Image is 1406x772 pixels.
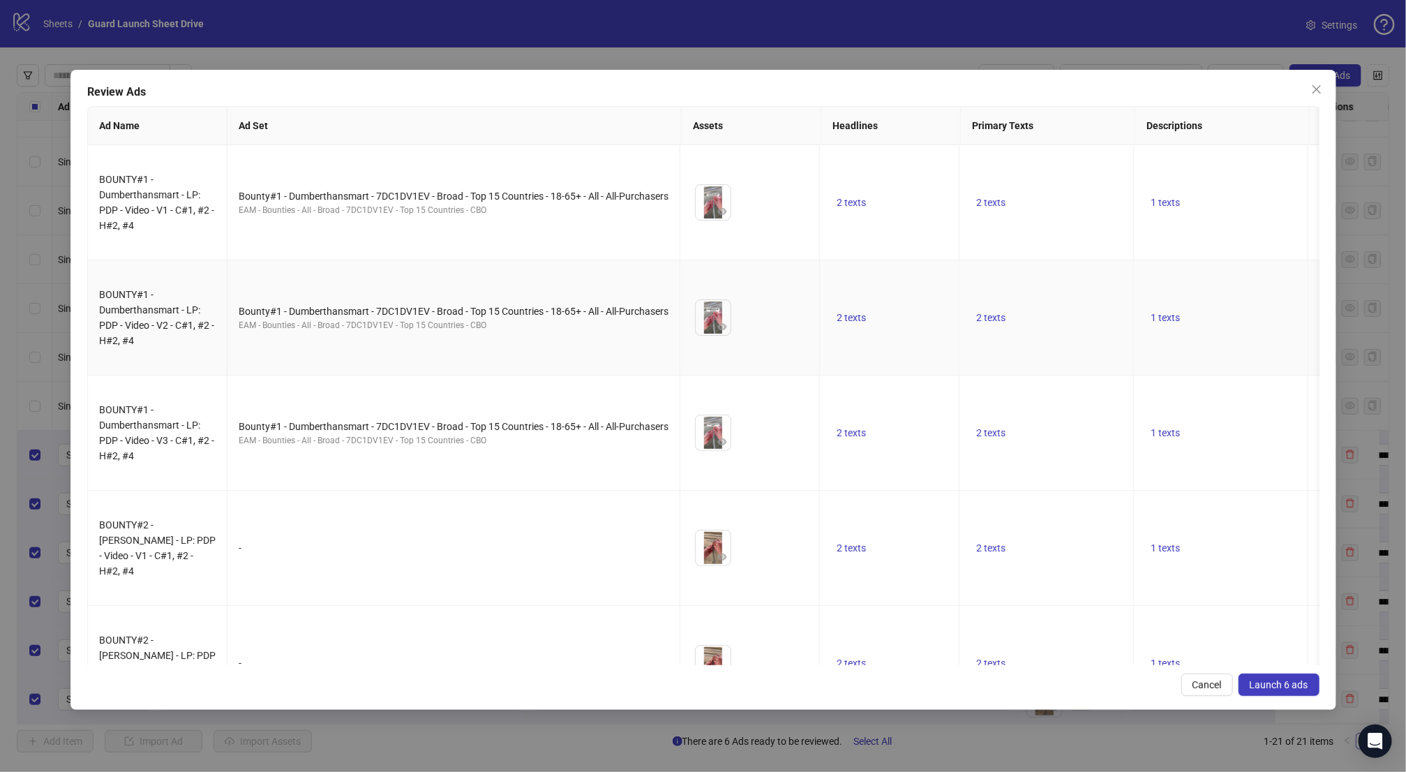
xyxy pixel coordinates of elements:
span: BOUNTY#1 - Dumberthansmart - LP: PDP - Video - V2 - C#1, #2 - H#2, #4 [99,289,214,346]
button: 2 texts [831,194,872,211]
span: 2 texts [837,197,866,208]
span: Cancel [1192,679,1221,690]
th: Ad Name [88,107,227,145]
button: Preview [714,318,731,335]
span: 1 texts [1151,658,1180,669]
span: 2 texts [976,427,1005,438]
button: 2 texts [971,540,1011,556]
span: BOUNTY#1 - Dumberthansmart - LP: PDP - Video - V3 - C#1, #2 - H#2, #4 [99,404,214,461]
img: Asset 1 [696,415,731,450]
button: 1 texts [1145,194,1186,211]
span: 2 texts [837,427,866,438]
span: BOUNTY#2 - [PERSON_NAME] - LP: PDP - Video - V2 - C#1, #2 - H#2, #4 [99,634,216,692]
button: 2 texts [971,194,1011,211]
div: Bounty#1 - Dumberthansmart - 7DC1DV1EV - Broad - Top 15 Countries - 18-65+ - All - All-Purchasers [239,188,668,204]
div: - [239,540,668,556]
span: 1 texts [1151,542,1180,554]
div: Bounty#1 - Dumberthansmart - 7DC1DV1EV - Broad - Top 15 Countries - 18-65+ - All - All-Purchasers [239,419,668,434]
th: Assets [682,107,821,145]
span: 2 texts [976,658,1005,669]
button: 2 texts [971,424,1011,441]
span: Launch 6 ads [1249,679,1308,690]
button: Cancel [1181,674,1232,696]
span: eye [717,207,727,216]
button: 2 texts [831,655,872,671]
button: 2 texts [831,309,872,326]
button: Preview [714,664,731,681]
button: 1 texts [1145,655,1186,671]
img: Asset 1 [696,185,731,220]
button: 2 texts [831,424,872,441]
th: Primary Texts [961,107,1135,145]
button: 1 texts [1145,309,1186,326]
th: Descriptions [1135,107,1310,145]
span: 2 texts [976,197,1005,208]
button: Launch 6 ads [1238,674,1319,696]
span: eye [717,322,727,332]
div: - [239,655,668,671]
div: EAM - Bounties - All - Broad - 7DC1DV1EV - Top 15 Countries - CBO [239,319,668,332]
button: 1 texts [1145,540,1186,556]
button: 1 texts [1145,424,1186,441]
button: 2 texts [831,540,872,556]
span: eye [717,437,727,447]
div: Open Intercom Messenger [1359,725,1392,758]
th: Headlines [821,107,961,145]
span: 2 texts [837,312,866,323]
button: Close [1305,78,1327,101]
th: Ad Set [227,107,682,145]
span: BOUNTY#1 - Dumberthansmart - LP: PDP - Video - V1 - C#1, #2 - H#2, #4 [99,174,214,231]
button: Preview [714,203,731,220]
div: EAM - Bounties - All - Broad - 7DC1DV1EV - Top 15 Countries - CBO [239,434,668,447]
span: BOUNTY#2 - [PERSON_NAME] - LP: PDP - Video - V1 - C#1, #2 - H#2, #4 [99,519,216,577]
span: eye [717,552,727,562]
span: 1 texts [1151,312,1180,323]
button: 2 texts [971,309,1011,326]
span: close [1310,84,1322,95]
img: Asset 1 [696,646,731,681]
button: Preview [714,549,731,565]
img: Asset 1 [696,530,731,565]
button: Preview [714,433,731,450]
span: 1 texts [1151,197,1180,208]
span: 2 texts [976,312,1005,323]
button: 2 texts [971,655,1011,671]
div: Bounty#1 - Dumberthansmart - 7DC1DV1EV - Broad - Top 15 Countries - 18-65+ - All - All-Purchasers [239,304,668,319]
span: 2 texts [837,542,866,554]
div: EAM - Bounties - All - Broad - 7DC1DV1EV - Top 15 Countries - CBO [239,204,668,217]
span: 2 texts [976,542,1005,554]
span: 2 texts [837,658,866,669]
div: Review Ads [87,84,1319,101]
img: Asset 1 [696,300,731,335]
span: 1 texts [1151,427,1180,438]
